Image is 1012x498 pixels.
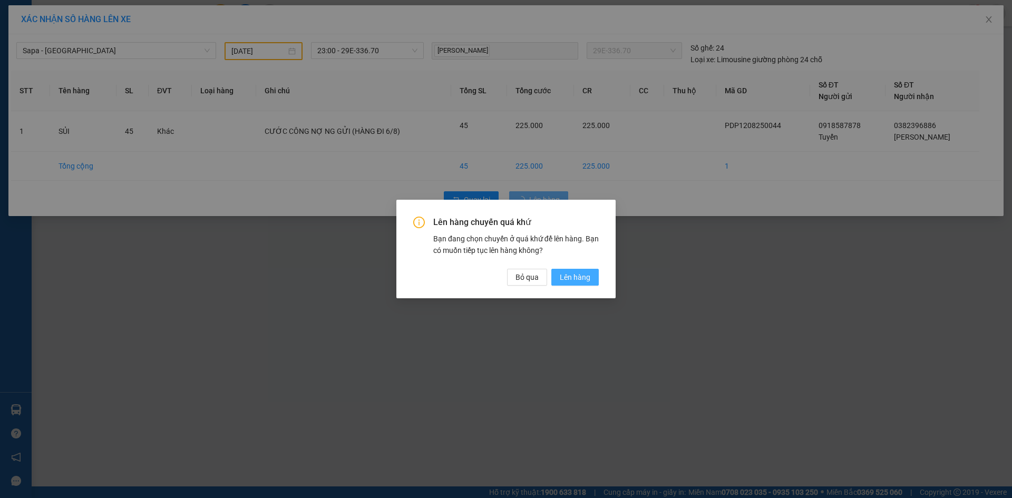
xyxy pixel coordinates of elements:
[515,271,539,283] span: Bỏ qua
[433,217,599,228] span: Lên hàng chuyến quá khứ
[413,217,425,228] span: info-circle
[433,233,599,256] div: Bạn đang chọn chuyến ở quá khứ để lên hàng. Bạn có muốn tiếp tục lên hàng không?
[551,269,599,286] button: Lên hàng
[560,271,590,283] span: Lên hàng
[507,269,547,286] button: Bỏ qua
